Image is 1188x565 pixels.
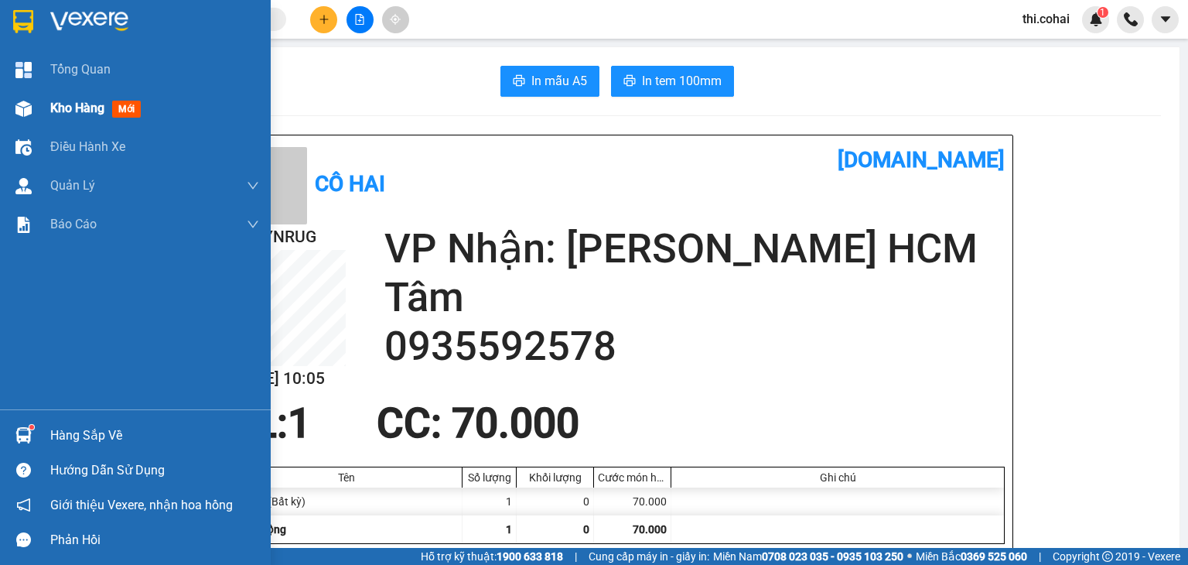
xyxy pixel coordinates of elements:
h2: VP Nhận: [PERSON_NAME] HCM [81,90,374,236]
button: caret-down [1152,6,1179,33]
img: phone-icon [1124,12,1138,26]
span: file-add [354,14,365,25]
span: Điều hành xe [50,137,125,156]
span: Quản Lý [50,176,95,195]
span: caret-down [1159,12,1173,26]
b: [DOMAIN_NAME] [207,12,374,38]
span: 0 [583,523,589,536]
div: Hướng dẫn sử dụng [50,459,259,482]
button: plus [310,6,337,33]
strong: 1900 633 818 [497,550,563,563]
span: message [16,532,31,547]
div: Khối lượng [521,471,589,484]
h2: VP Nhận: [PERSON_NAME] HCM [384,224,1005,273]
span: Báo cáo [50,214,97,234]
img: warehouse-icon [15,427,32,443]
span: | [575,548,577,565]
h2: Tâm [384,273,1005,322]
span: Hỗ trợ kỹ thuật: [421,548,563,565]
span: mới [112,101,141,118]
strong: 0369 525 060 [961,550,1027,563]
span: Cung cấp máy in - giấy in: [589,548,709,565]
h2: 0935592578 [384,322,1005,371]
span: Miền Nam [713,548,903,565]
div: CC : 70.000 [367,400,589,447]
img: warehouse-icon [15,178,32,194]
span: notification [16,498,31,512]
img: warehouse-icon [15,101,32,117]
b: Cô Hai [315,171,385,197]
span: aim [390,14,401,25]
button: printerIn tem 100mm [611,66,734,97]
button: printerIn mẫu A5 [500,66,599,97]
b: Cô Hai [94,36,164,62]
strong: 0708 023 035 - 0935 103 250 [762,550,903,563]
div: Số lượng [466,471,512,484]
span: printer [623,74,636,89]
span: 1 [506,523,512,536]
div: Cước món hàng [598,471,667,484]
span: ⚪️ [907,553,912,560]
span: down [247,218,259,231]
span: copyright [1102,551,1113,562]
span: plus [319,14,329,25]
span: 1 [288,399,311,447]
span: 1 [1100,7,1105,18]
span: printer [513,74,525,89]
span: 70.000 [633,523,667,536]
div: 1 [463,488,517,515]
div: 0 [517,488,594,515]
img: warehouse-icon [15,139,32,156]
div: Ghi chú [675,471,1000,484]
span: Miền Bắc [916,548,1027,565]
sup: 1 [1098,7,1108,18]
button: aim [382,6,409,33]
img: icon-new-feature [1089,12,1103,26]
div: Phản hồi [50,529,259,552]
img: dashboard-icon [15,62,32,78]
span: question-circle [16,463,31,478]
h2: Y3WYNRUG [230,224,346,250]
img: solution-icon [15,217,32,233]
div: Thùng (Bất kỳ) [230,488,463,515]
span: Kho hàng [50,101,104,115]
span: down [247,180,259,192]
div: Tên [234,471,458,484]
h2: Y3WYNRUG [9,90,125,115]
div: 70.000 [594,488,671,515]
h2: [DATE] 10:05 [230,366,346,392]
span: | [1039,548,1041,565]
span: Giới thiệu Vexere, nhận hoa hồng [50,495,233,515]
span: thi.cohai [1010,9,1082,29]
button: file-add [346,6,374,33]
div: Hàng sắp về [50,424,259,447]
b: [DOMAIN_NAME] [838,147,1005,173]
img: logo-vxr [13,10,33,33]
span: Tổng Quan [50,60,111,79]
span: In tem 100mm [642,71,722,91]
span: In mẫu A5 [531,71,587,91]
sup: 1 [29,425,34,430]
